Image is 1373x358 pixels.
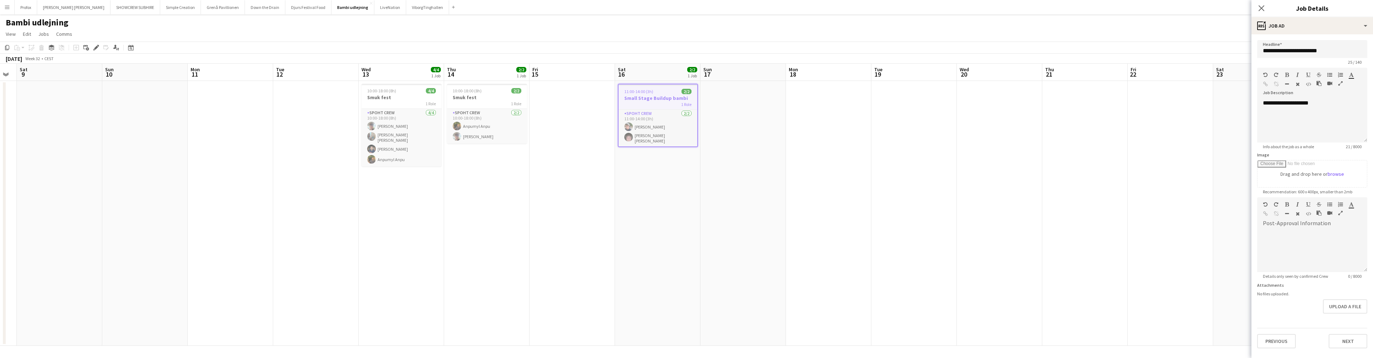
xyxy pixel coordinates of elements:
[873,70,882,78] span: 19
[681,102,692,107] span: 1 Role
[687,67,697,72] span: 2/2
[1251,4,1373,13] h3: Job Details
[110,0,160,14] button: SHOWCREW SUBHIRE
[367,88,396,93] span: 10:00-18:00 (8h)
[160,0,201,14] button: Simple Creation
[789,66,798,73] span: Mon
[1327,81,1332,86] button: Insert video
[1216,66,1224,73] span: Sat
[446,70,456,78] span: 14
[360,70,371,78] span: 13
[511,101,521,106] span: 1 Role
[361,66,371,73] span: Wed
[618,66,626,73] span: Sat
[1327,210,1332,216] button: Insert video
[406,0,449,14] button: ViborgTinghallen
[788,70,798,78] span: 18
[1329,334,1367,348] button: Next
[361,109,442,166] app-card-role: Spoht Crew4/410:00-18:00 (8h)[PERSON_NAME][PERSON_NAME] [PERSON_NAME][PERSON_NAME]Anpumyl Anpu
[959,70,969,78] span: 20
[447,94,527,101] h3: Smuk fest
[447,84,527,144] app-job-card: 10:00-18:00 (8h)2/2Smuk fest1 RoleSpoht Crew2/210:00-18:00 (8h)Anpumyl Anpu[PERSON_NAME]
[1306,211,1311,217] button: HTML Code
[1295,81,1300,87] button: Clear Formatting
[37,0,110,14] button: [PERSON_NAME] [PERSON_NAME]
[1257,144,1320,149] span: Info about the job as a whole
[1295,202,1300,207] button: Italic
[1251,17,1373,34] div: Job Ad
[1131,66,1136,73] span: Fri
[191,66,200,73] span: Mon
[19,70,28,78] span: 9
[688,73,697,78] div: 1 Job
[1257,334,1296,348] button: Previous
[1342,274,1367,279] span: 0 / 8000
[1263,202,1268,207] button: Undo
[1295,72,1300,78] button: Italic
[517,73,526,78] div: 1 Job
[1284,72,1289,78] button: Bold
[1338,202,1343,207] button: Ordered List
[6,55,22,62] div: [DATE]
[1274,72,1279,78] button: Redo
[1257,291,1367,296] div: No files uploaded.
[20,66,28,73] span: Sat
[190,70,200,78] span: 11
[23,31,31,37] span: Edit
[20,29,34,39] a: Edit
[1130,70,1136,78] span: 22
[276,66,284,73] span: Tue
[1306,202,1311,207] button: Underline
[453,88,482,93] span: 10:00-18:00 (8h)
[1044,70,1054,78] span: 21
[245,0,285,14] button: Down the Drain
[1284,211,1289,217] button: Horizontal Line
[618,84,698,147] app-job-card: 11:00-14:00 (3h)2/2Small Stage Buildup bambi1 RoleSpoht Crew2/211:00-14:00 (3h)[PERSON_NAME][PERS...
[1263,72,1268,78] button: Undo
[703,66,712,73] span: Sun
[1340,144,1367,149] span: 21 / 8000
[1342,59,1367,65] span: 25 / 140
[1338,210,1343,216] button: Fullscreen
[105,66,114,73] span: Sun
[1317,81,1322,86] button: Paste as plain text
[431,73,441,78] div: 1 Job
[361,94,442,101] h3: Smuk fest
[1215,70,1224,78] span: 23
[681,89,692,94] span: 2/2
[426,88,436,93] span: 4/4
[1349,202,1354,207] button: Text Color
[1284,202,1289,207] button: Bold
[6,17,68,28] h1: Bambi udlejning
[38,31,49,37] span: Jobs
[6,31,16,37] span: View
[1306,81,1311,87] button: HTML Code
[511,88,521,93] span: 2/2
[447,109,527,144] app-card-role: Spoht Crew2/210:00-18:00 (8h)Anpumyl Anpu[PERSON_NAME]
[1045,66,1054,73] span: Thu
[53,29,75,39] a: Comms
[516,67,526,72] span: 2/2
[431,67,441,72] span: 4/4
[1323,299,1367,314] button: Upload a file
[1284,81,1289,87] button: Horizontal Line
[3,29,19,39] a: View
[532,66,538,73] span: Fri
[104,70,114,78] span: 10
[1327,202,1332,207] button: Unordered List
[619,95,697,101] h3: Small Stage Buildup bambi
[619,110,697,146] app-card-role: Spoht Crew2/211:00-14:00 (3h)[PERSON_NAME][PERSON_NAME] [PERSON_NAME]
[1257,282,1284,288] label: Attachments
[1349,72,1354,78] button: Text Color
[447,66,456,73] span: Thu
[425,101,436,106] span: 1 Role
[960,66,969,73] span: Wed
[1257,189,1358,194] span: Recommendation: 600 x 400px, smaller than 2mb
[44,56,54,61] div: CEST
[1317,202,1322,207] button: Strikethrough
[285,0,331,14] button: Djurs Festival Food
[624,89,653,94] span: 11:00-14:00 (3h)
[874,66,882,73] span: Tue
